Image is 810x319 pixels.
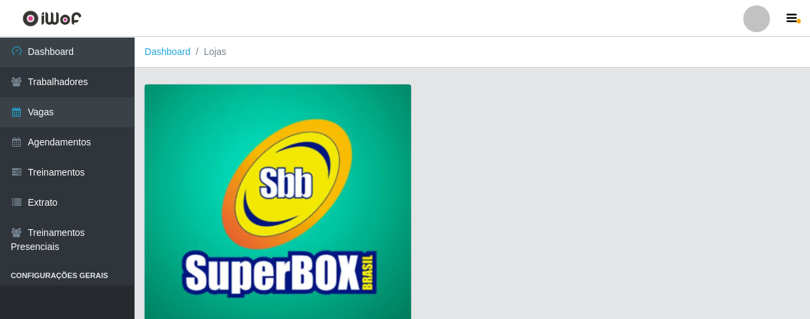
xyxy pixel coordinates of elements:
nav: breadcrumb [134,37,810,68]
img: CoreUI Logo [22,10,82,27]
li: Lojas [191,45,226,59]
a: Dashboard [145,46,191,57]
